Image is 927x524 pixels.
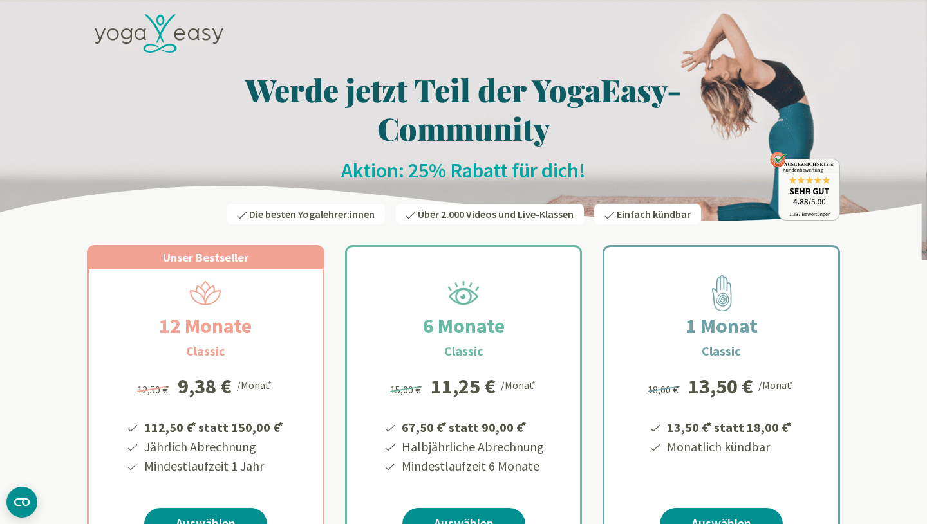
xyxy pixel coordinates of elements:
[392,311,536,341] h2: 6 Monate
[400,415,544,437] li: 67,50 € statt 90,00 €
[702,341,741,361] h3: Classic
[142,415,285,437] li: 112,50 € statt 150,00 €
[648,383,682,396] span: 18,00 €
[665,437,794,456] li: Monatlich kündbar
[6,487,37,518] button: CMP-Widget öffnen
[501,376,538,393] div: /Monat
[617,208,691,221] span: Einfach kündbar
[665,415,794,437] li: 13,50 € statt 18,00 €
[87,70,840,147] h1: Werde jetzt Teil der YogaEasy-Community
[128,311,283,341] h2: 12 Monate
[137,383,171,396] span: 12,50 €
[237,376,274,393] div: /Monat
[655,311,789,341] h2: 1 Monat
[418,208,574,221] span: Über 2.000 Videos und Live-Klassen
[400,456,544,476] li: Mindestlaufzeit 6 Monate
[444,341,483,361] h3: Classic
[163,250,248,265] span: Unser Bestseller
[87,158,840,183] h2: Aktion: 25% Rabatt für dich!
[390,383,424,396] span: 15,00 €
[186,341,225,361] h3: Classic
[142,437,285,456] li: Jährlich Abrechnung
[400,437,544,456] li: Halbjährliche Abrechnung
[758,376,795,393] div: /Monat
[770,152,840,221] img: ausgezeichnet_badge.png
[431,376,496,397] div: 11,25 €
[249,208,375,221] span: Die besten Yogalehrer:innen
[142,456,285,476] li: Mindestlaufzeit 1 Jahr
[178,376,232,397] div: 9,38 €
[688,376,753,397] div: 13,50 €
